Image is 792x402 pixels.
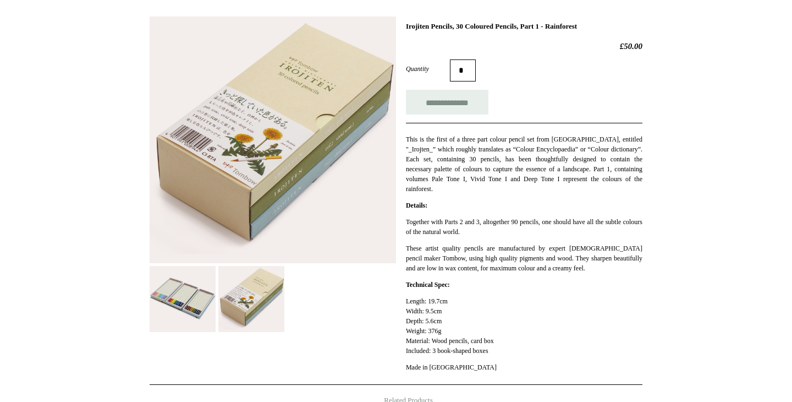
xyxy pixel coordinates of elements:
[406,41,642,51] h2: £50.00
[406,22,642,31] h1: Irojiten Pencils, 30 Coloured Pencils, Part 1 - Rainforest
[150,266,216,332] img: Irojiten Pencils, 30 Coloured Pencils, Part 1 - Rainforest
[406,202,427,209] strong: Details:
[406,243,642,273] p: These artist quality pencils are manufactured by expert [DEMOGRAPHIC_DATA] pencil maker Tombow, u...
[150,17,396,263] img: Irojiten Pencils, 30 Coloured Pencils, Part 1 - Rainforest
[406,217,642,237] p: Together with Parts 2 and 3, altogether 90 pencils, one should have all the subtle colours of the...
[406,281,450,289] strong: Technical Spec:
[406,362,642,372] p: Made in [GEOGRAPHIC_DATA]
[218,266,284,332] img: Irojiten Pencils, 30 Coloured Pencils, Part 1 - Rainforest
[406,134,642,194] p: This is the first of a three part colour pencil set from [GEOGRAPHIC_DATA], entitled "_Irojten_” ...
[406,296,642,356] p: Length: 19.7cm Width: 9.5cm Depth: 5.6cm Weight: 376g Material: Wood pencils, card box Included: ...
[406,64,450,74] label: Quantity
